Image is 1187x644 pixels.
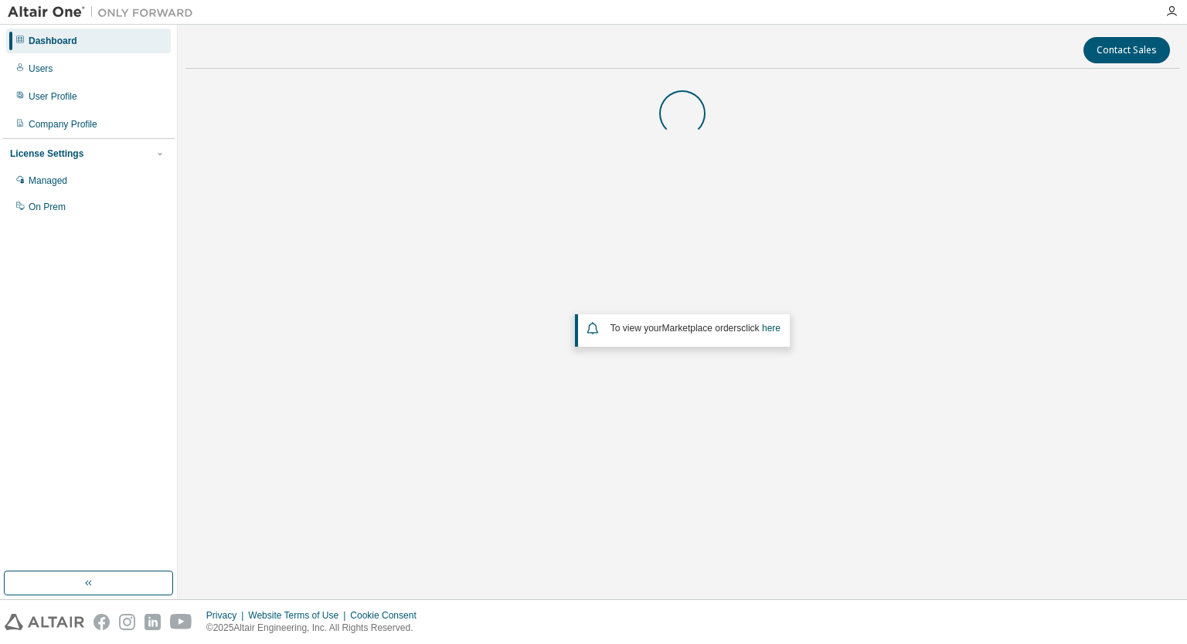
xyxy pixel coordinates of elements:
div: Managed [29,175,67,187]
img: Altair One [8,5,201,20]
button: Contact Sales [1083,37,1170,63]
img: linkedin.svg [145,614,161,630]
div: User Profile [29,90,77,103]
div: License Settings [10,147,83,160]
p: © 2025 Altair Engineering, Inc. All Rights Reserved. [206,622,426,635]
img: facebook.svg [94,614,110,630]
img: instagram.svg [119,614,135,630]
div: Cookie Consent [350,609,425,622]
img: youtube.svg [170,614,192,630]
span: To view your click [611,323,781,334]
div: On Prem [29,201,66,213]
div: Website Terms of Use [248,609,350,622]
div: Dashboard [29,35,77,47]
div: Users [29,63,53,75]
div: Privacy [206,609,248,622]
img: altair_logo.svg [5,614,84,630]
a: here [762,323,781,334]
em: Marketplace orders [662,323,742,334]
div: Company Profile [29,118,97,130]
